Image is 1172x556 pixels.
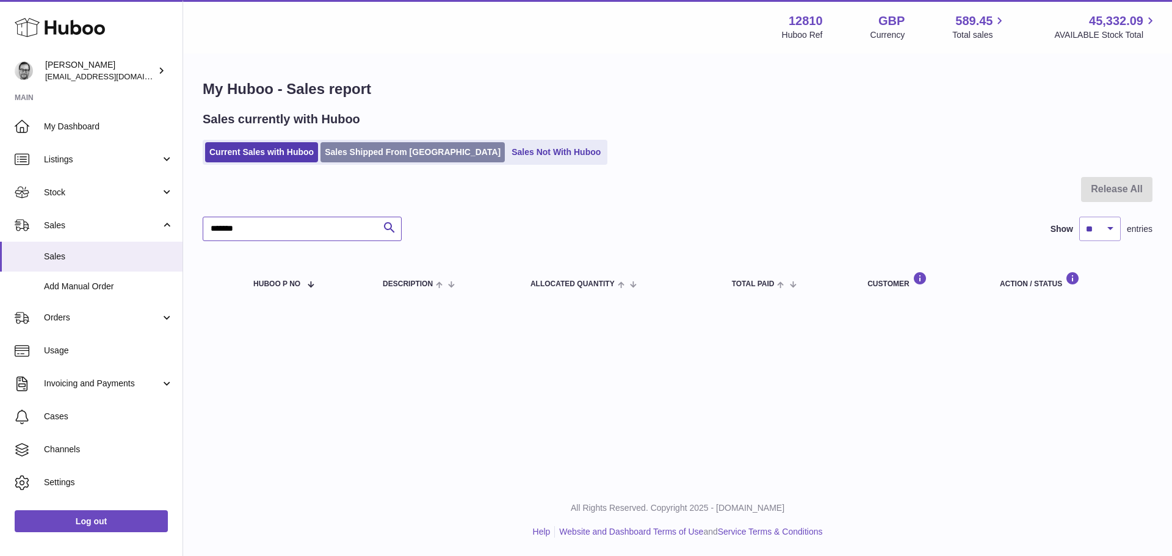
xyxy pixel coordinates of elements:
[878,13,905,29] strong: GBP
[870,29,905,41] div: Currency
[44,154,161,165] span: Listings
[1000,272,1140,288] div: Action / Status
[559,527,703,536] a: Website and Dashboard Terms of Use
[15,62,33,80] img: internalAdmin-12810@internal.huboo.com
[44,187,161,198] span: Stock
[44,444,173,455] span: Channels
[533,527,551,536] a: Help
[45,59,155,82] div: [PERSON_NAME]
[732,280,775,288] span: Total paid
[44,312,161,323] span: Orders
[718,527,823,536] a: Service Terms & Conditions
[555,526,822,538] li: and
[193,502,1162,514] p: All Rights Reserved. Copyright 2025 - [DOMAIN_NAME]
[507,142,605,162] a: Sales Not With Huboo
[44,281,173,292] span: Add Manual Order
[1089,13,1143,29] span: 45,332.09
[1051,223,1073,235] label: Show
[955,13,993,29] span: 589.45
[44,220,161,231] span: Sales
[320,142,505,162] a: Sales Shipped From [GEOGRAPHIC_DATA]
[44,477,173,488] span: Settings
[15,510,168,532] a: Log out
[44,121,173,132] span: My Dashboard
[867,272,975,288] div: Customer
[952,13,1007,41] a: 589.45 Total sales
[1127,223,1152,235] span: entries
[205,142,318,162] a: Current Sales with Huboo
[45,71,179,81] span: [EMAIL_ADDRESS][DOMAIN_NAME]
[782,29,823,41] div: Huboo Ref
[44,411,173,422] span: Cases
[383,280,433,288] span: Description
[203,111,360,128] h2: Sales currently with Huboo
[1054,13,1157,41] a: 45,332.09 AVAILABLE Stock Total
[44,378,161,389] span: Invoicing and Payments
[253,280,300,288] span: Huboo P no
[1054,29,1157,41] span: AVAILABLE Stock Total
[530,280,615,288] span: ALLOCATED Quantity
[44,345,173,356] span: Usage
[44,251,173,262] span: Sales
[789,13,823,29] strong: 12810
[203,79,1152,99] h1: My Huboo - Sales report
[952,29,1007,41] span: Total sales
